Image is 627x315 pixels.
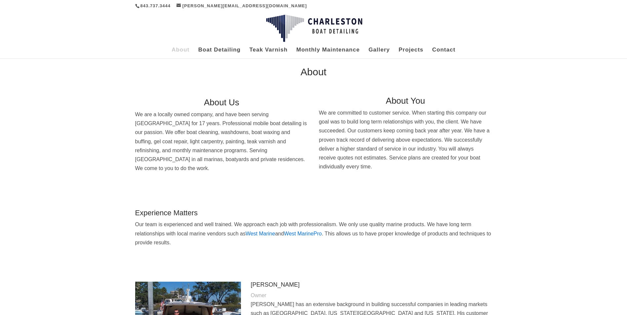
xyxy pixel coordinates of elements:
a: About [172,48,189,58]
p: We are a locally owned company, and have been serving [GEOGRAPHIC_DATA] for 17 years. Professiona... [135,110,308,173]
h2: About Us [135,98,308,110]
a: Monthly Maintenance [296,48,360,58]
a: Contact [432,48,455,58]
a: 843.737.3444 [140,3,171,8]
p: Owner [251,291,492,300]
a: Boat Detailing [198,48,241,58]
a: Gallery [369,48,390,58]
a: Teak Varnish [249,48,288,58]
p: We are committed to customer service. When starting this company our goal was to build long term ... [319,108,492,171]
a: West Marine [246,231,275,236]
a: [PERSON_NAME][EMAIL_ADDRESS][DOMAIN_NAME] [176,3,307,8]
p: Our team is experienced and well trained. We approach each job with professionalism. We only use ... [135,220,492,247]
a: West MarinePro [284,231,322,236]
h4: [PERSON_NAME] [251,282,492,291]
h1: About [135,67,492,80]
a: Projects [399,48,423,58]
img: Charleston Boat Detailing [266,15,362,42]
h2: About You [319,96,492,108]
h3: Experience Matters [135,209,492,220]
